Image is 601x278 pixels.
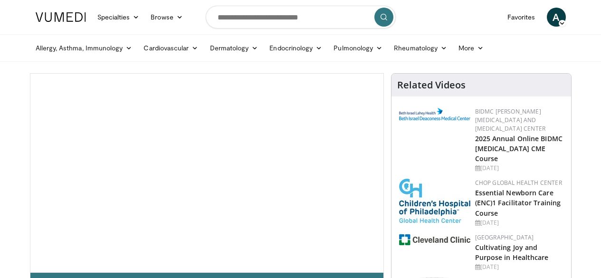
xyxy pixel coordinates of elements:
[475,188,561,217] a: Essential Newborn Care (ENC)1 Facilitator Training Course
[36,12,86,22] img: VuMedi Logo
[204,38,264,58] a: Dermatology
[475,107,546,133] a: BIDMC [PERSON_NAME][MEDICAL_DATA] and [MEDICAL_DATA] Center
[399,108,470,120] img: c96b19ec-a48b-46a9-9095-935f19585444.png.150x105_q85_autocrop_double_scale_upscale_version-0.2.png
[399,234,470,245] img: 1ef99228-8384-4f7a-af87-49a18d542794.png.150x105_q85_autocrop_double_scale_upscale_version-0.2.jpg
[397,79,466,91] h4: Related Videos
[399,179,470,223] img: 8fbf8b72-0f77-40e1-90f4-9648163fd298.jpg.150x105_q85_autocrop_double_scale_upscale_version-0.2.jpg
[502,8,541,27] a: Favorites
[453,38,489,58] a: More
[388,38,453,58] a: Rheumatology
[475,134,563,163] a: 2025 Annual Online BIDMC [MEDICAL_DATA] CME Course
[92,8,145,27] a: Specialties
[328,38,388,58] a: Pulmonology
[30,74,383,273] video-js: Video Player
[30,38,138,58] a: Allergy, Asthma, Immunology
[206,6,396,29] input: Search topics, interventions
[138,38,204,58] a: Cardiovascular
[475,179,562,187] a: CHOP Global Health Center
[475,219,563,227] div: [DATE]
[475,164,563,173] div: [DATE]
[475,243,549,262] a: Cultivating Joy and Purpose in Healthcare
[145,8,189,27] a: Browse
[475,233,534,241] a: [GEOGRAPHIC_DATA]
[475,263,563,271] div: [DATE]
[547,8,566,27] a: A
[264,38,328,58] a: Endocrinology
